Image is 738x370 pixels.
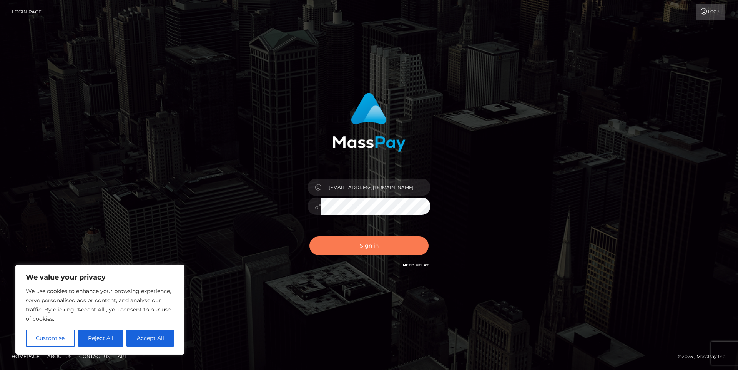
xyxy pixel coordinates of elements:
[15,265,184,355] div: We value your privacy
[332,93,406,152] img: MassPay Login
[115,350,129,362] a: API
[8,350,43,362] a: Homepage
[403,263,429,268] a: Need Help?
[321,179,430,196] input: Username...
[126,330,174,347] button: Accept All
[26,273,174,282] p: We value your privacy
[678,352,732,361] div: © 2025 , MassPay Inc.
[12,4,42,20] a: Login Page
[26,330,75,347] button: Customise
[76,350,113,362] a: Contact Us
[696,4,725,20] a: Login
[26,286,174,323] p: We use cookies to enhance your browsing experience, serve personalised ads or content, and analys...
[309,236,429,255] button: Sign in
[78,330,124,347] button: Reject All
[44,350,75,362] a: About Us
